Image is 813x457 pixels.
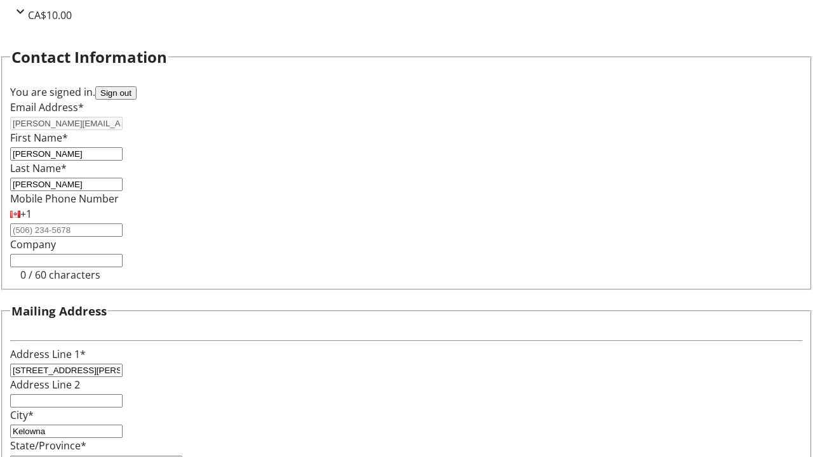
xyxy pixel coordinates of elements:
[28,8,72,22] span: CA$10.00
[10,100,84,114] label: Email Address*
[10,439,86,453] label: State/Province*
[20,268,100,282] tr-character-limit: 0 / 60 characters
[10,347,86,361] label: Address Line 1*
[10,378,80,392] label: Address Line 2
[11,302,107,320] h3: Mailing Address
[10,131,68,145] label: First Name*
[10,364,123,377] input: Address
[10,192,119,206] label: Mobile Phone Number
[95,86,137,100] button: Sign out
[10,161,67,175] label: Last Name*
[10,223,123,237] input: (506) 234-5678
[10,84,803,100] div: You are signed in.
[10,408,34,422] label: City*
[10,425,123,438] input: City
[10,237,56,251] label: Company
[11,46,167,69] h2: Contact Information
